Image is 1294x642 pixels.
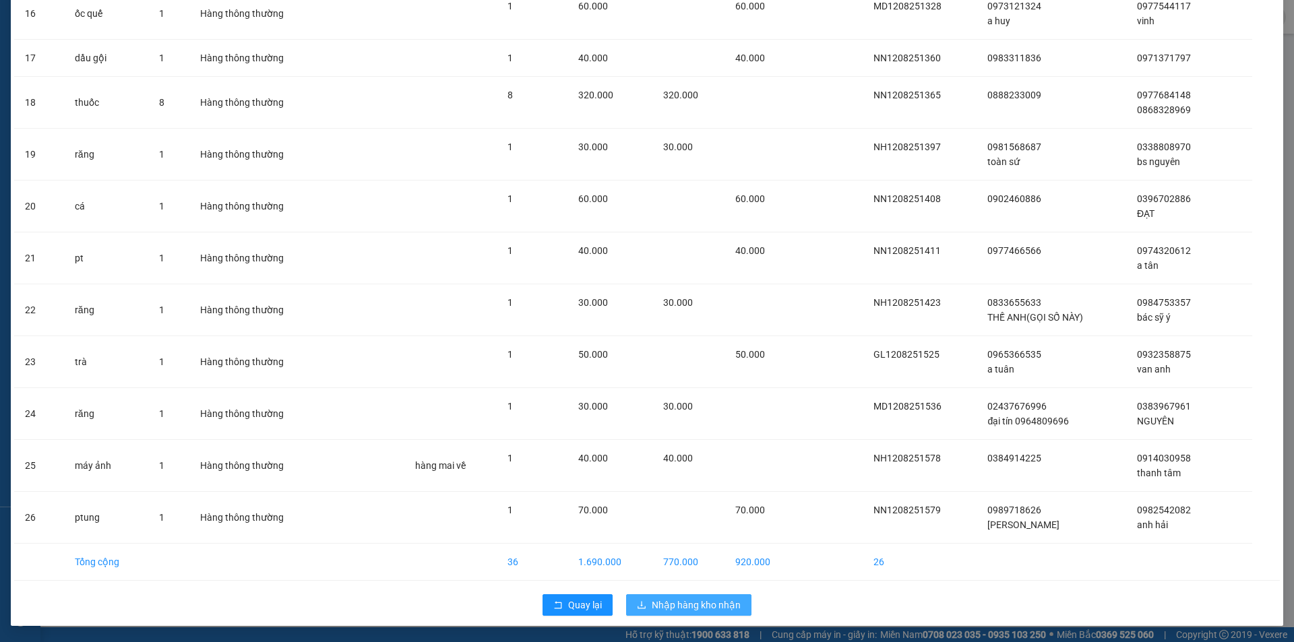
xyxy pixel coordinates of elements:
span: 0965366535 [987,349,1041,360]
span: a huy [987,15,1010,26]
span: 1 [507,453,513,463]
span: van anh [1137,364,1171,375]
span: NH1208251423 [873,297,941,308]
span: GL1208251525 [873,349,939,360]
span: 1 [507,505,513,515]
span: 40.000 [578,453,608,463]
span: 0982542082 [1137,505,1191,515]
td: 1.690.000 [567,544,652,581]
span: 0383967961 [1137,401,1191,412]
span: NN1208251360 [873,53,941,63]
td: Hàng thông thường [189,440,323,492]
span: 320.000 [578,90,613,100]
span: 40.000 [578,245,608,256]
strong: PHIẾU GỬI HÀNG [59,96,168,110]
td: 20 [14,181,64,232]
strong: CHUYỂN PHÁT NHANH AN PHÚ QUÝ [64,11,161,55]
td: Tổng cộng [64,544,148,581]
span: rollback [553,600,563,611]
span: thanh tâm [1137,468,1181,478]
span: 1 [159,304,164,315]
span: 1 [159,253,164,263]
td: máy ảnh [64,440,148,492]
td: Hàng thông thường [189,129,323,181]
span: [PERSON_NAME] [987,519,1059,530]
span: download [637,600,646,611]
button: downloadNhập hàng kho nhận [626,594,751,616]
td: cá [64,181,148,232]
span: 1 [159,512,164,523]
span: vinh [1137,15,1154,26]
span: 30.000 [663,297,693,308]
span: 1 [507,141,513,152]
span: NN1208251408 [873,193,941,204]
span: MD1208251328 [873,1,942,11]
span: 1 [159,8,164,19]
span: 1 [507,401,513,412]
td: Hàng thông thường [189,388,323,440]
td: 23 [14,336,64,388]
td: dầu gội [64,40,148,77]
span: 30.000 [578,401,608,412]
span: NN1208251411 [873,245,941,256]
td: Hàng thông thường [189,284,323,336]
span: anh hải [1137,519,1168,530]
span: 1 [159,408,164,419]
span: 1 [159,149,164,160]
span: hàng mai về [415,460,466,471]
span: NH1208251578 [873,453,941,463]
span: 0984753357 [1137,297,1191,308]
span: 1 [159,356,164,367]
span: SE1308251620 [177,73,255,88]
td: 24 [14,388,64,440]
span: 30.000 [578,297,608,308]
span: 0977544117 [1137,1,1191,11]
img: logo [7,40,49,107]
span: 60.000 [578,193,608,204]
button: rollbackQuay lại [543,594,613,616]
span: 1 [507,297,513,308]
td: 26 [14,492,64,544]
span: 1 [507,349,513,360]
span: 40.000 [663,453,693,463]
td: 21 [14,232,64,284]
td: 770.000 [652,544,725,581]
span: ĐẠT [1137,208,1154,219]
span: 0902460886 [987,193,1041,204]
span: 0977684148 [1137,90,1191,100]
td: 920.000 [725,544,797,581]
td: 26 [863,544,977,581]
span: Nhập hàng kho nhận [652,598,741,612]
span: bác sỹ ý [1137,312,1171,323]
span: NH1208251397 [873,141,941,152]
span: THẾ ANH(GỌI SỐ NÀY) [987,312,1083,323]
span: 02437676996 [987,401,1047,412]
span: 0396702886 [1137,193,1191,204]
span: 0983311836 [987,53,1041,63]
td: pt [64,232,148,284]
span: 0989718626 [987,505,1041,515]
span: 1 [159,460,164,471]
td: Hàng thông thường [189,181,323,232]
span: 1 [159,53,164,63]
span: toàn sứ [987,156,1020,167]
span: 40.000 [735,245,765,256]
span: 50.000 [735,349,765,360]
span: bs nguyên [1137,156,1180,167]
td: 22 [14,284,64,336]
span: 40.000 [735,53,765,63]
span: 0981568687 [987,141,1041,152]
span: 0973121324 [987,1,1041,11]
span: 0977466566 [987,245,1041,256]
span: NN1208251579 [873,505,941,515]
td: 36 [497,544,568,581]
td: ptung [64,492,148,544]
td: Hàng thông thường [189,40,323,77]
span: 0888233009 [987,90,1041,100]
span: 70.000 [578,505,608,515]
td: Hàng thông thường [189,77,323,129]
span: 60.000 [735,193,765,204]
span: 1 [507,53,513,63]
span: 0384914225 [987,453,1041,463]
span: NN1208251365 [873,90,941,100]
